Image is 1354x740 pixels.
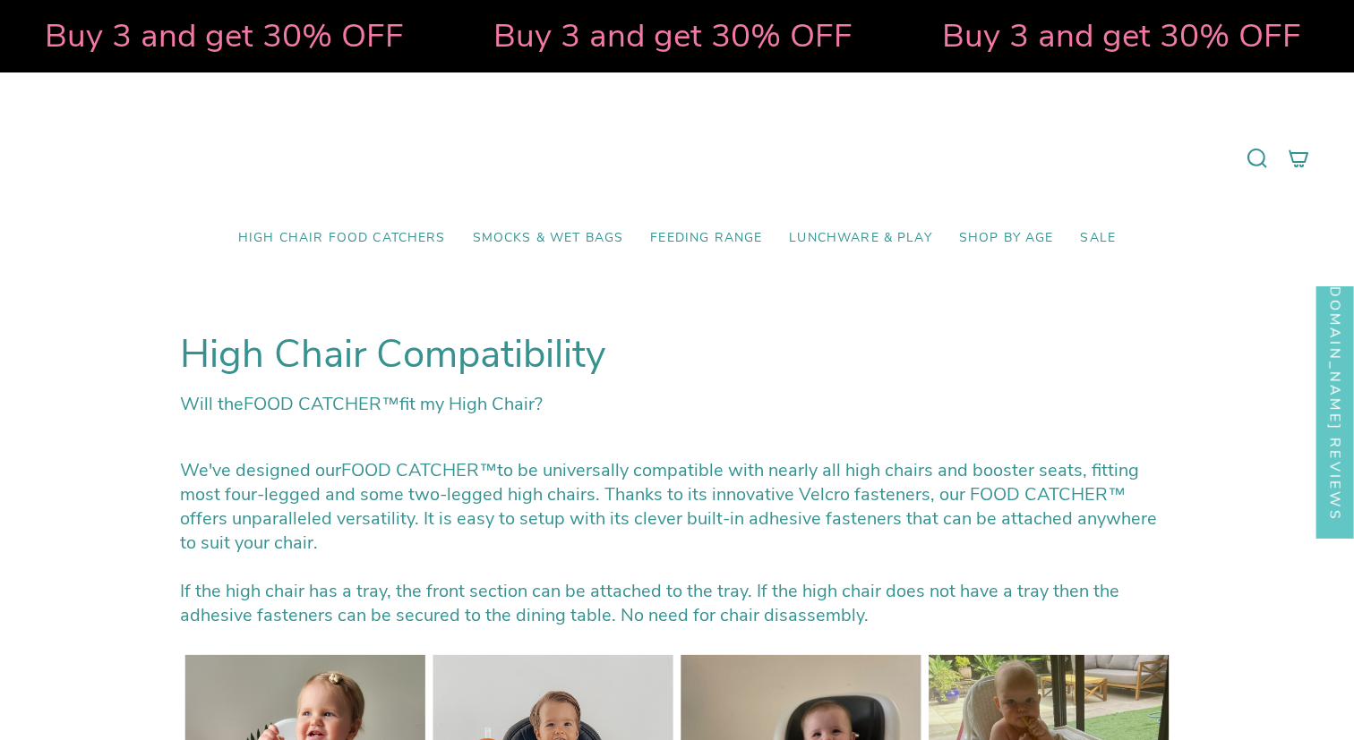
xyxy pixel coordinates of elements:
[523,99,832,217] a: Mumma’s Little Helpers
[459,217,638,259] a: Smocks & Wet Bags
[238,231,446,246] span: High Chair Food Catchers
[637,217,776,259] a: Feeding Range
[180,458,1174,555] div: We've designed our to be universally compatible with nearly all high chairs and booster seats, fi...
[244,392,399,416] span: FOOD CATCHER™
[789,231,931,246] span: Lunchware & Play
[44,13,403,58] strong: Buy 3 and get 30% OFF
[1316,240,1354,538] div: Click to open Judge.me floating reviews tab
[1067,217,1129,259] a: SALE
[225,217,459,259] a: High Chair Food Catchers
[1080,231,1116,246] span: SALE
[341,458,497,482] span: FOOD CATCHER™
[946,217,1067,259] a: Shop by Age
[959,231,1054,246] span: Shop by Age
[180,392,543,416] strong: Will the fit my High Chair?
[941,13,1300,58] strong: Buy 3 and get 30% OFF
[473,231,624,246] span: Smocks & Wet Bags
[180,331,1174,378] h2: High Chair Compatibility
[776,217,945,259] a: Lunchware & Play
[180,579,1119,627] span: If the high chair has a tray, the front section can be attached to the tray. If the high chair do...
[650,231,762,246] span: Feeding Range
[493,13,852,58] strong: Buy 3 and get 30% OFF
